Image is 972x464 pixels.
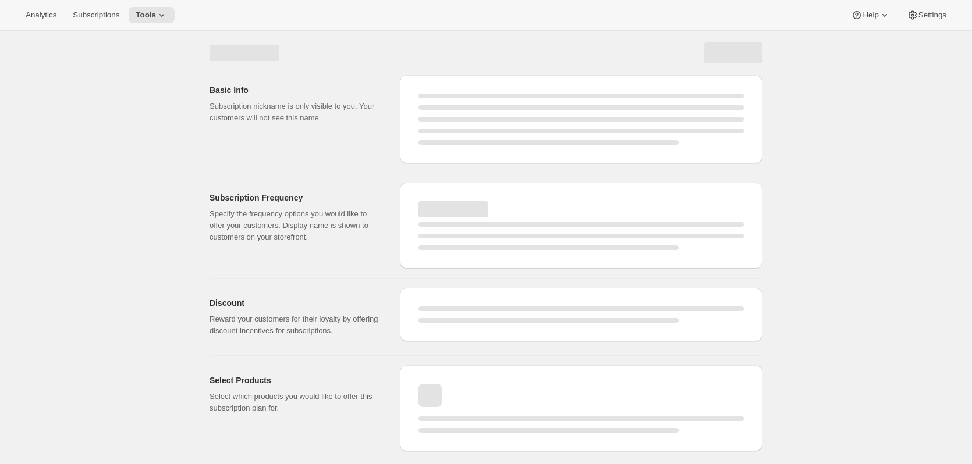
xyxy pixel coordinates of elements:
[844,7,897,23] button: Help
[66,7,126,23] button: Subscriptions
[210,313,381,337] p: Reward your customers for their loyalty by offering discount incentives for subscriptions.
[918,10,946,20] span: Settings
[210,297,381,309] h2: Discount
[863,10,878,20] span: Help
[900,7,953,23] button: Settings
[136,10,156,20] span: Tools
[19,7,63,23] button: Analytics
[210,101,381,124] p: Subscription nickname is only visible to you. Your customers will not see this name.
[210,192,381,204] h2: Subscription Frequency
[210,208,381,243] p: Specify the frequency options you would like to offer your customers. Display name is shown to cu...
[210,84,381,96] h2: Basic Info
[73,10,119,20] span: Subscriptions
[210,374,381,386] h2: Select Products
[210,391,381,414] p: Select which products you would like to offer this subscription plan for.
[129,7,175,23] button: Tools
[26,10,56,20] span: Analytics
[196,31,776,456] div: Page loading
